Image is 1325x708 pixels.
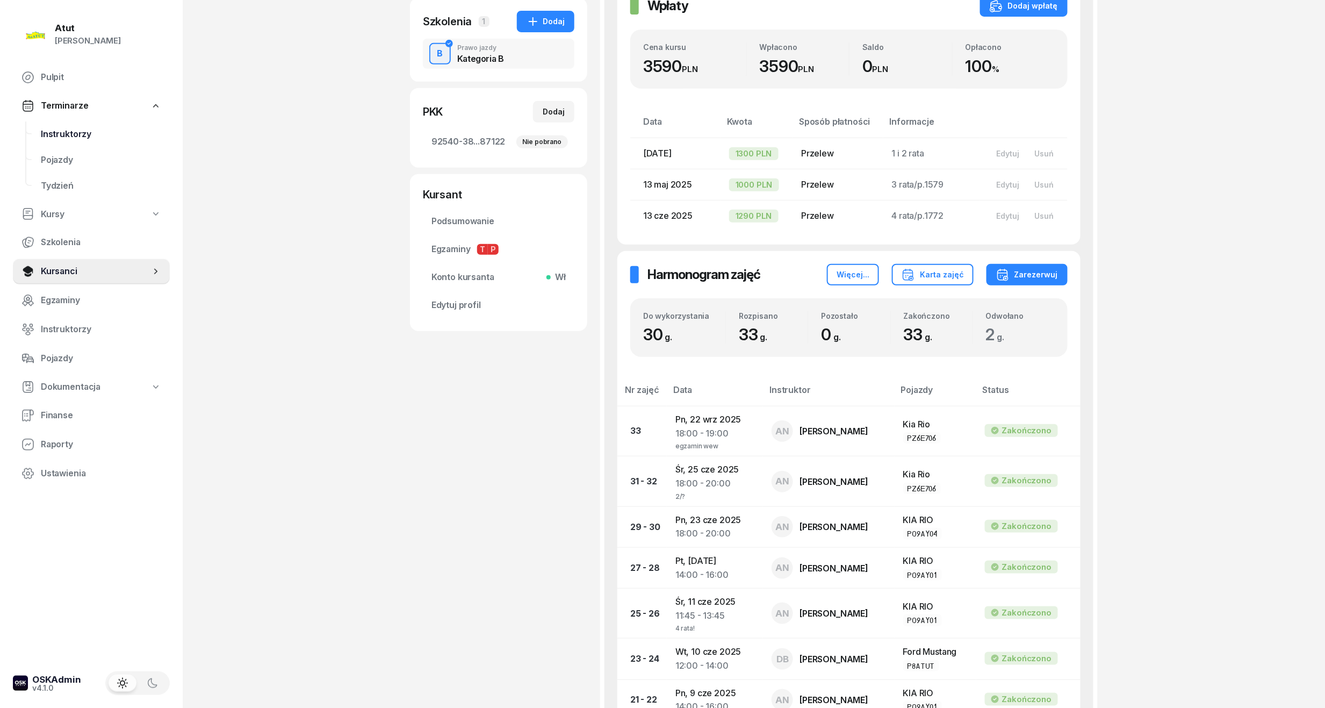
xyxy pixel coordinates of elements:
[41,208,64,221] span: Kursy
[13,676,28,691] img: logo-xs-dark@2x.png
[41,352,161,366] span: Pojazdy
[903,418,968,432] div: Kia Rio
[55,34,121,48] div: [PERSON_NAME]
[996,180,1019,189] div: Edytuj
[908,484,937,493] div: PZ6E706
[643,311,725,320] div: Do wykorzystania
[41,323,161,337] span: Instruktorzy
[41,235,161,249] span: Szkolenia
[431,270,566,284] span: Konto kursanta
[800,655,868,663] div: [PERSON_NAME]
[431,214,566,228] span: Podsumowanie
[617,589,667,639] td: 25 - 26
[675,659,754,673] div: 12:00 - 14:00
[793,115,883,138] th: Sposób płatności
[1034,180,1054,189] div: Usuń
[13,432,170,457] a: Raporty
[527,15,565,28] div: Dodaj
[477,244,488,255] span: T
[989,145,1027,162] button: Edytuj
[903,600,968,614] div: KIA RIO
[996,268,1058,281] div: Zarezerwuj
[682,64,698,74] small: PLN
[986,325,1010,344] span: 2
[729,178,779,191] div: 1000 PLN
[1002,560,1052,574] div: Zakończono
[908,570,938,580] div: PO9AY01
[429,43,451,65] button: B
[800,696,868,704] div: [PERSON_NAME]
[423,209,574,234] a: Podsumowanie
[423,104,443,119] div: PKK
[1002,519,1052,533] div: Zakończono
[908,433,937,442] div: PZ6E706
[543,105,565,118] div: Dodaj
[837,268,869,281] div: Więcej...
[904,325,938,344] span: 33
[760,56,849,76] div: 3590
[966,56,1055,76] div: 100
[862,56,952,76] div: 0
[617,456,667,506] td: 31 - 32
[533,101,574,123] button: Dodaj
[55,24,121,33] div: Atut
[1002,474,1052,488] div: Zakończono
[41,409,161,423] span: Finanse
[13,94,170,118] a: Terminarze
[643,56,746,76] div: 3590
[1027,176,1061,194] button: Usuń
[800,564,868,573] div: [PERSON_NAME]
[423,264,574,290] a: Konto kursantaWł
[675,477,754,491] div: 18:00 - 20:00
[630,115,721,138] th: Data
[617,406,667,456] td: 33
[776,427,790,436] span: AN
[13,461,170,487] a: Ustawienia
[1002,424,1052,438] div: Zakończono
[647,266,760,283] h2: Harmonogram zajęć
[675,440,754,449] div: egzamin wew
[997,332,1005,342] small: g.
[833,332,841,342] small: g.
[801,209,874,223] div: Przelew
[892,179,944,190] span: 3 rata/p.1579
[643,179,692,190] span: 13 maj 2025
[821,325,890,345] div: 0
[617,383,667,406] th: Nr zajęć
[13,65,170,90] a: Pulpit
[423,129,574,155] a: 92540-38...87122Nie pobrano
[895,383,976,406] th: Pojazdy
[908,661,935,670] div: P8ATUT
[41,294,161,307] span: Egzaminy
[667,639,763,680] td: Wt, 10 cze 2025
[41,467,161,481] span: Ustawienia
[908,616,938,625] div: PO9AY01
[41,438,161,452] span: Raporty
[801,147,874,161] div: Przelew
[423,292,574,318] a: Edytuj profil
[827,264,879,285] button: Więcej...
[776,477,790,486] span: AN
[903,468,968,482] div: Kia Rio
[675,568,754,582] div: 14:00 - 16:00
[739,311,808,320] div: Rozpisano
[739,325,773,344] span: 33
[986,264,1068,285] button: Zarezerwuj
[903,645,968,659] div: Ford Mustang
[776,523,790,532] span: AN
[13,375,170,399] a: Dokumentacja
[667,406,763,456] td: Pn, 22 wrz 2025
[41,179,161,193] span: Tydzień
[667,456,763,506] td: Śr, 25 cze 2025
[457,54,504,63] div: Kategoria B
[729,147,779,160] div: 1300 PLN
[457,45,504,51] div: Prawo jazdy
[643,325,678,344] span: 30
[883,115,981,138] th: Informacje
[488,244,499,255] span: P
[617,506,667,547] td: 29 - 30
[423,187,574,202] div: Kursant
[516,135,568,148] div: Nie pobrano
[721,115,793,138] th: Kwota
[776,609,790,618] span: AN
